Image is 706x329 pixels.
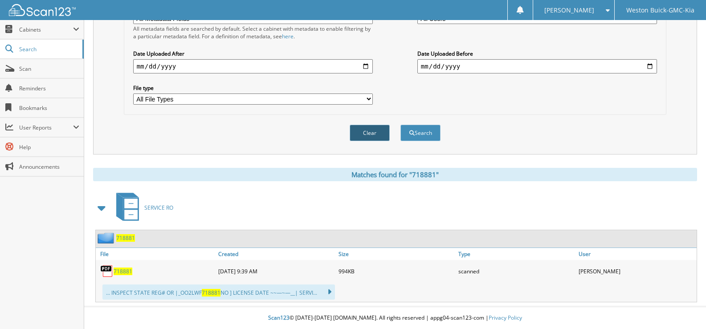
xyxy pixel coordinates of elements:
[544,8,594,13] span: [PERSON_NAME]
[417,59,657,73] input: end
[133,84,373,92] label: File type
[456,262,576,280] div: scanned
[202,289,220,297] span: 718881
[576,262,697,280] div: [PERSON_NAME]
[9,4,76,16] img: scan123-logo-white.svg
[133,25,373,40] div: All metadata fields are searched by default. Select a cabinet with metadata to enable filtering b...
[19,26,73,33] span: Cabinets
[19,143,79,151] span: Help
[96,248,216,260] a: File
[400,125,441,141] button: Search
[133,50,373,57] label: Date Uploaded After
[417,50,657,57] label: Date Uploaded Before
[19,85,79,92] span: Reminders
[144,204,173,211] span: SERVICE RO
[489,314,522,321] a: Privacy Policy
[576,248,697,260] a: User
[19,104,79,112] span: Bookmarks
[19,124,73,131] span: User Reports
[93,168,697,181] div: Matches found for "718881"
[350,125,390,141] button: Clear
[19,45,78,53] span: Search
[336,248,457,260] a: Size
[116,234,135,242] a: 718881
[98,232,116,244] img: folder2.png
[216,248,336,260] a: Created
[19,163,79,171] span: Announcements
[216,262,336,280] div: [DATE] 9:39 AM
[19,65,79,73] span: Scan
[84,307,706,329] div: © [DATE]-[DATE] [DOMAIN_NAME]. All rights reserved | appg04-scan123-com |
[133,59,373,73] input: start
[100,264,114,278] img: PDF.png
[456,248,576,260] a: Type
[626,8,694,13] span: Weston Buick-GMC-Kia
[111,190,173,225] a: SERVICE RO
[268,314,290,321] span: Scan123
[114,268,132,275] a: 718881
[102,284,335,300] div: ... INSPECT STATE REG# OR |_OO2LWF NO ] LICENSE DATE ~~—~—__| SERVI...
[282,32,294,40] a: here
[336,262,457,280] div: 994KB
